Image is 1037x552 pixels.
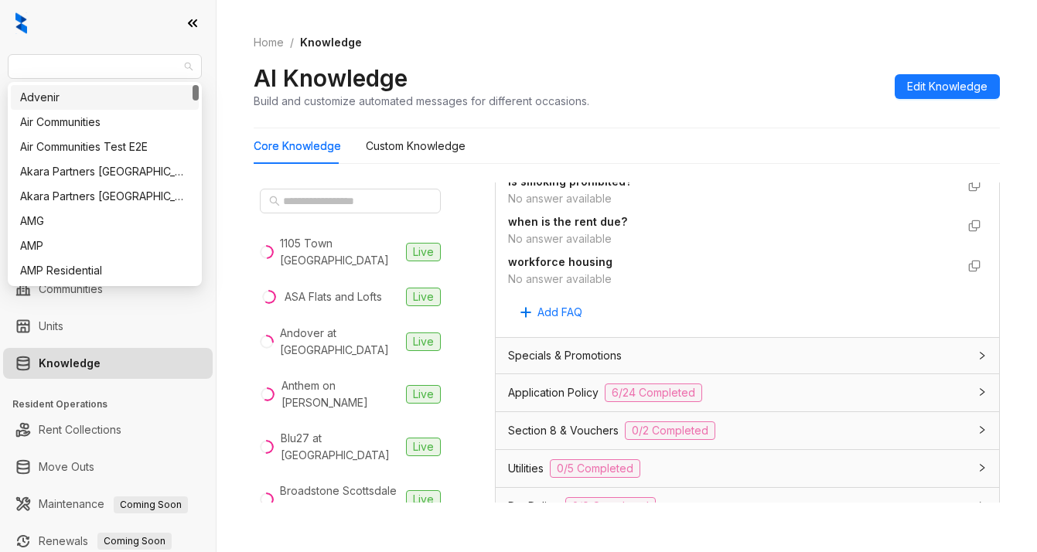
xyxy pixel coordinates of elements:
div: AMG [11,209,199,233]
li: Leads [3,104,213,135]
li: Collections [3,207,213,238]
div: Build and customize automated messages for different occasions. [254,93,589,109]
a: Move Outs [39,451,94,482]
strong: when is the rent due? [508,215,627,228]
div: Core Knowledge [254,138,341,155]
div: Akara Partners [GEOGRAPHIC_DATA] [20,163,189,180]
li: Move Outs [3,451,213,482]
div: Air Communities Test E2E [20,138,189,155]
div: Akara Partners Nashville [11,159,199,184]
div: Air Communities Test E2E [11,135,199,159]
span: Live [406,490,441,509]
div: No answer available [508,190,956,207]
strong: workforce housing [508,255,612,268]
span: 2/9 Completed [565,497,656,516]
a: Units [39,311,63,342]
span: Live [406,243,441,261]
div: 1105 Town [GEOGRAPHIC_DATA] [280,235,400,269]
li: Maintenance [3,489,213,520]
div: Specials & Promotions [496,338,999,373]
div: Application Policy6/24 Completed [496,374,999,411]
span: search [269,196,280,206]
span: collapsed [977,387,987,397]
div: Utilities0/5 Completed [496,450,999,487]
span: Live [406,385,441,404]
div: Section 8 & Vouchers0/2 Completed [496,412,999,449]
span: Live [406,438,441,456]
div: ASA Flats and Lofts [285,288,382,305]
div: No answer available [508,271,956,288]
span: Specials & Promotions [508,347,622,364]
span: collapsed [977,501,987,510]
div: Custom Knowledge [366,138,466,155]
span: collapsed [977,463,987,472]
div: Anthem on [PERSON_NAME] [281,377,400,411]
div: Pet Policy2/9 Completed [496,488,999,525]
div: No answer available [508,230,956,247]
div: AMG [20,213,189,230]
span: collapsed [977,351,987,360]
div: Advenir [20,89,189,106]
li: Knowledge [3,348,213,379]
div: AMP Residential [11,258,199,283]
div: Andover at [GEOGRAPHIC_DATA] [280,325,400,359]
span: Live [406,288,441,306]
li: Communities [3,274,213,305]
a: Knowledge [39,348,101,379]
li: Leasing [3,170,213,201]
span: Edit Knowledge [907,78,988,95]
span: Application Policy [508,384,599,401]
div: Blu27 at [GEOGRAPHIC_DATA] [281,430,400,464]
span: Coming Soon [97,533,172,550]
li: / [290,34,294,51]
a: Communities [39,274,103,305]
span: Live [406,332,441,351]
span: 0/5 Completed [550,459,640,478]
span: 0/2 Completed [625,421,715,440]
div: AMP [11,233,199,258]
div: Akara Partners [GEOGRAPHIC_DATA] [20,188,189,205]
button: Edit Knowledge [895,74,1000,99]
span: Coming Soon [114,496,188,513]
button: Add FAQ [508,300,595,325]
span: Pet Policy [508,498,559,515]
span: Section 8 & Vouchers [508,422,619,439]
div: Broadstone Scottsdale Quarter [280,482,400,516]
span: 6/24 Completed [605,383,702,402]
span: Add FAQ [537,304,582,321]
img: logo [15,12,27,34]
div: Air Communities [11,110,199,135]
div: Advenir [11,85,199,110]
span: collapsed [977,425,987,434]
span: Magnolia Capital [17,55,193,78]
h2: AI Knowledge [254,63,408,93]
div: Air Communities [20,114,189,131]
li: Rent Collections [3,414,213,445]
span: Knowledge [300,36,362,49]
li: Units [3,311,213,342]
div: Akara Partners Phoenix [11,184,199,209]
a: Home [251,34,287,51]
span: Utilities [508,460,544,477]
a: Rent Collections [39,414,121,445]
div: AMP [20,237,189,254]
h3: Resident Operations [12,397,216,411]
div: AMP Residential [20,262,189,279]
